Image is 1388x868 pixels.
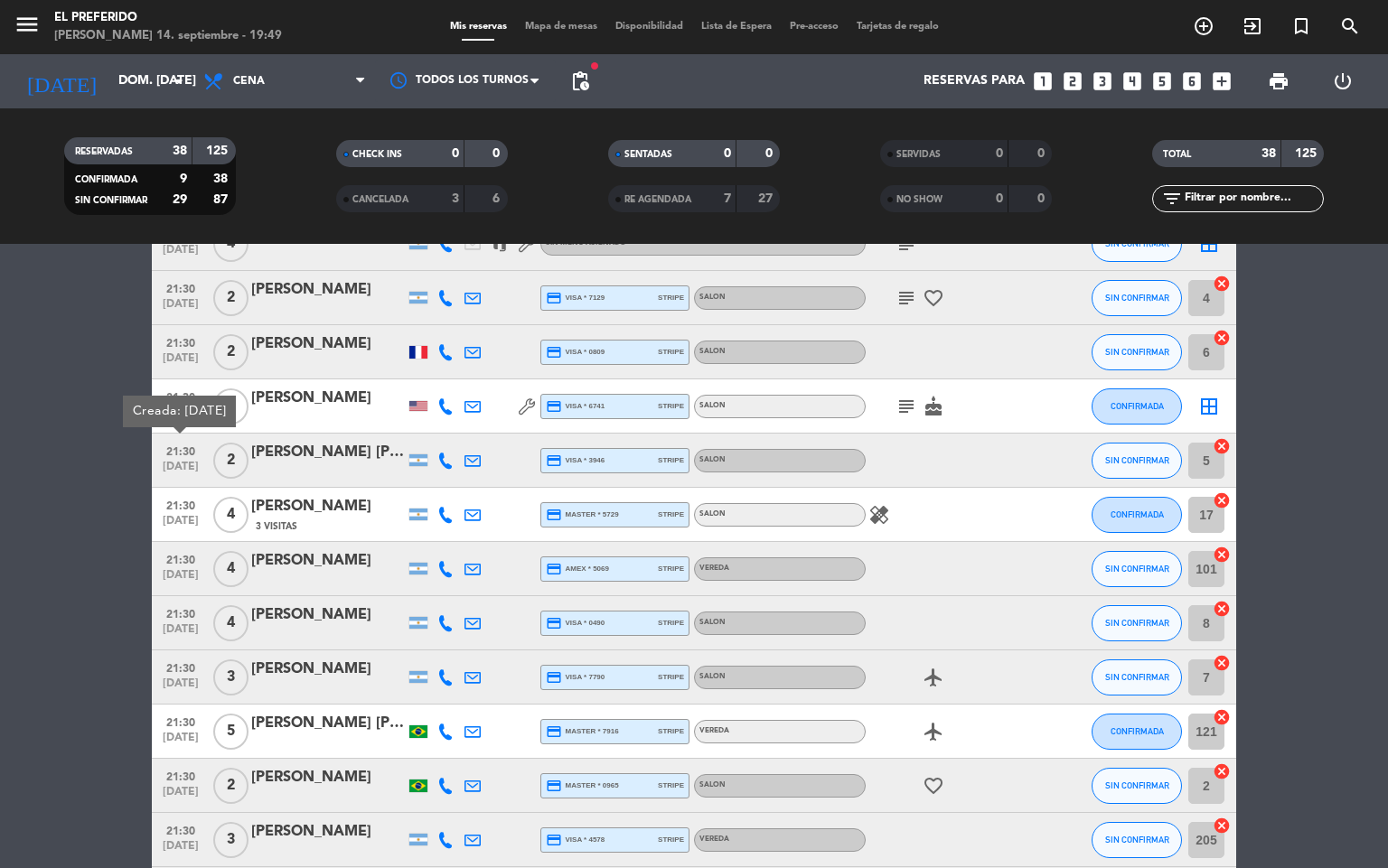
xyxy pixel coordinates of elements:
span: stripe [658,400,684,412]
div: LOG OUT [1310,54,1374,108]
button: SIN CONFIRMAR [1092,334,1182,370]
div: Creada: [DATE] [123,396,236,427]
span: CONFIRMADA [75,175,137,184]
span: visa * 6741 [546,398,605,415]
span: stripe [658,617,684,629]
span: visa * 3946 [546,453,605,469]
strong: 7 [724,192,731,205]
span: SALON [699,402,726,409]
i: subject [896,396,917,417]
i: credit_card [546,778,562,794]
span: 3 [213,822,249,858]
span: stripe [658,671,684,683]
span: master * 7916 [546,723,619,740]
span: Reservas para [924,74,1025,89]
span: 21:30 [158,440,203,461]
i: subject [896,287,917,309]
span: 9 [213,388,249,425]
span: [DATE] [158,352,203,373]
strong: 0 [996,192,1003,205]
button: SIN CONFIRMAR [1092,768,1182,804]
i: favorite_border [923,287,944,309]
strong: 125 [206,145,231,157]
div: [PERSON_NAME] 14. septiembre - 19:49 [54,27,282,45]
i: border_all [1198,396,1220,417]
div: [PERSON_NAME] [251,766,405,789]
i: power_settings_new [1332,70,1354,92]
span: SALON [699,510,726,518]
i: credit_card [546,832,562,848]
i: credit_card [546,561,562,577]
i: credit_card [546,290,562,306]
span: [DATE] [158,623,203,644]
input: Filtrar por nombre... [1183,189,1323,209]
span: [DATE] [158,244,203,265]
i: filter_list [1161,188,1183,210]
i: cancel [1213,437,1231,455]
strong: 0 [765,147,776,160]
i: looks_5 [1150,70,1174,93]
div: [PERSON_NAME] [PERSON_NAME] [251,441,405,464]
span: 21:30 [158,602,203,623]
div: [PERSON_NAME] [251,495,405,518]
span: 2 [213,443,249,479]
span: Mapa de mesas [516,22,606,32]
div: El Preferido [54,9,282,27]
span: SIN CONFIRMAR [1105,293,1169,303]
i: cancel [1213,817,1231,835]
button: CONFIRMADA [1092,388,1182,425]
strong: 27 [758,192,776,205]
span: SIN CONFIRMAR [75,196,147,205]
strong: 0 [1037,147,1048,160]
span: SALON [699,781,726,789]
span: [DATE] [158,840,203,861]
strong: 0 [724,147,731,160]
span: Disponibilidad [606,22,692,32]
i: subject [896,233,917,255]
span: SIN CONFIRMAR [1105,672,1169,682]
i: looks_one [1031,70,1055,93]
button: SIN CONFIRMAR [1092,605,1182,641]
span: SALON [699,294,726,301]
button: SIN CONFIRMAR [1092,659,1182,695]
i: cancel [1213,329,1231,347]
span: 21:30 [158,819,203,840]
strong: 87 [213,193,231,206]
span: visa * 0490 [546,615,605,631]
span: [DATE] [158,677,203,698]
span: [DATE] [158,569,203,590]
strong: 3 [452,192,459,205]
strong: 38 [173,145,187,157]
span: fiber_manual_record [589,61,600,71]
i: favorite_border [923,775,944,797]
span: 21:30 [158,548,203,569]
span: VEREDA [699,727,729,734]
span: [DATE] [158,461,203,481]
span: Pre-acceso [781,22,848,32]
i: exit_to_app [1242,15,1263,37]
span: 3 [213,659,249,695]
i: credit_card [546,669,562,686]
i: airplanemode_active [923,721,944,742]
span: Sin menú asignado [546,239,626,247]
span: stripe [658,834,684,845]
strong: 125 [1295,147,1320,160]
button: SIN CONFIRMAR [1092,443,1182,479]
span: 4 [213,497,249,533]
span: stripe [658,509,684,520]
strong: 9 [180,173,187,185]
strong: 29 [173,193,187,206]
i: arrow_drop_down [168,70,190,92]
i: cancel [1213,708,1231,726]
strong: 6 [492,192,503,205]
i: add_box [1210,70,1233,93]
span: CHECK INS [352,150,402,159]
i: credit_card [546,615,562,631]
i: add_circle_outline [1193,15,1214,37]
button: menu [14,11,41,44]
div: [PERSON_NAME] [251,278,405,302]
strong: 0 [1037,192,1048,205]
button: SIN CONFIRMAR [1092,822,1182,858]
i: credit_card [546,453,562,469]
i: cancel [1213,491,1231,509]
